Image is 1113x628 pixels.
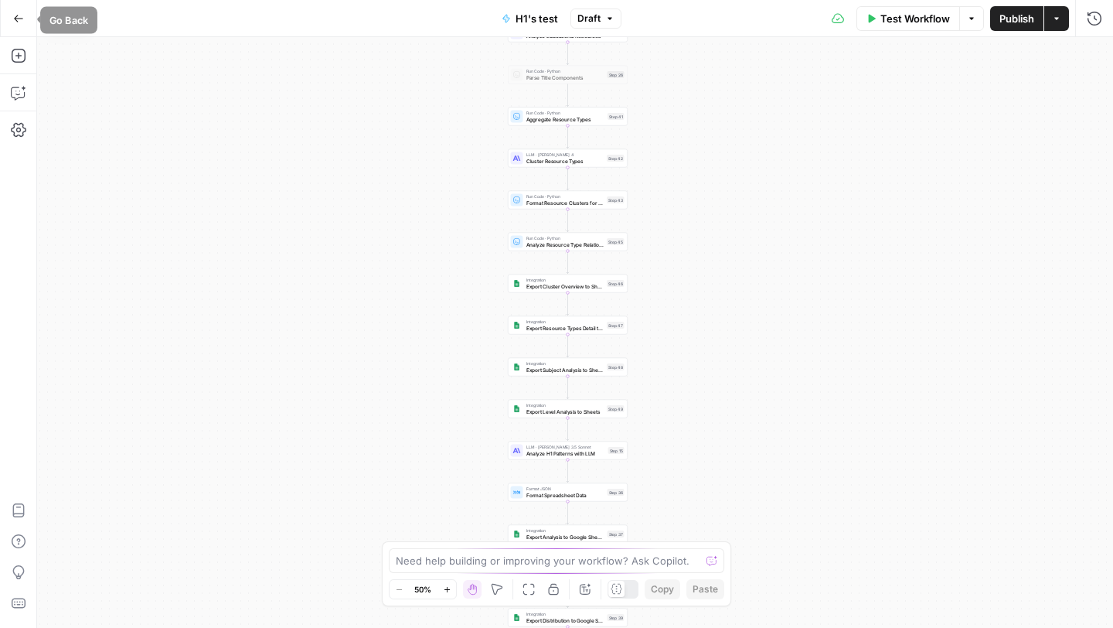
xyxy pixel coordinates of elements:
[508,609,628,627] div: IntegrationExport Distribution to Google SheetsStep 39
[508,191,628,210] div: Run Code · PythonFormat Resource Clusters for ExportStep 43
[567,126,569,148] g: Edge from step_41 to step_42
[513,405,521,413] img: Group%201%201.png
[607,280,625,287] div: Step 46
[526,611,604,617] span: Integration
[526,491,604,499] span: Format Spreadsheet Data
[651,582,674,596] span: Copy
[492,6,567,31] button: H1's test
[608,447,625,454] div: Step 15
[526,152,604,158] span: LLM · [PERSON_NAME] 4
[526,486,604,492] span: Format JSON
[567,84,569,107] g: Edge from step_26 to step_41
[508,149,628,168] div: LLM · [PERSON_NAME] 4Cluster Resource TypesStep 42
[526,408,604,415] span: Export Level Analysis to Sheets
[508,316,628,335] div: IntegrationExport Resource Types Detail to SheetsStep 47
[414,583,431,596] span: 50%
[526,157,604,165] span: Cluster Resource Types
[526,68,604,74] span: Run Code · Python
[508,233,628,251] div: Run Code · PythonAnalyze Resource Type RelationshipsStep 45
[508,275,628,293] div: IntegrationExport Cluster Overview to SheetsStep 46
[608,113,625,120] div: Step 41
[526,241,604,248] span: Analyze Resource Type Relationships
[577,12,601,26] span: Draft
[567,335,569,357] g: Edge from step_47 to step_48
[508,358,628,377] div: IntegrationExport Subject Analysis to SheetsStep 48
[567,43,569,65] g: Edge from step_50 to step_26
[513,322,521,329] img: Group%201%201.png
[508,108,628,126] div: Run Code · PythonAggregate Resource TypesStep 41
[526,366,604,374] span: Export Subject Analysis to Sheets
[608,71,625,78] div: Step 26
[607,363,625,370] div: Step 48
[607,155,625,162] div: Step 42
[693,582,718,596] span: Paste
[516,11,558,26] span: H1's test
[608,531,625,538] div: Step 37
[526,73,604,81] span: Parse Title Components
[567,460,569,483] g: Edge from step_15 to step_36
[508,483,628,502] div: Format JSONFormat Spreadsheet DataStep 36
[567,168,569,190] g: Edge from step_42 to step_43
[513,614,521,622] img: Group%201%201.png
[567,502,569,524] g: Edge from step_36 to step_37
[856,6,959,31] button: Test Workflow
[526,110,605,116] span: Run Code · Python
[526,324,604,332] span: Export Resource Types Detail to Sheets
[608,489,625,496] div: Step 36
[513,531,521,538] img: Group%201%201.png
[607,196,625,203] div: Step 43
[513,363,521,371] img: Group%201%201.png
[567,418,569,441] g: Edge from step_49 to step_15
[508,525,628,544] div: IntegrationExport Analysis to Google SheetsStep 37
[567,293,569,316] g: Edge from step_46 to step_47
[526,235,604,241] span: Run Code · Python
[526,360,604,367] span: Integration
[607,238,625,245] div: Step 45
[526,444,605,450] span: LLM · [PERSON_NAME] 3.5 Sonnet
[570,9,621,29] button: Draft
[567,251,569,274] g: Edge from step_45 to step_46
[990,6,1043,31] button: Publish
[526,277,604,283] span: Integration
[567,585,569,608] g: Edge from step_38 to step_39
[607,322,625,329] div: Step 47
[526,115,605,123] span: Aggregate Resource Types
[880,11,950,26] span: Test Workflow
[526,402,604,408] span: Integration
[526,533,604,541] span: Export Analysis to Google Sheets
[508,66,628,84] div: Run Code · PythonParse Title ComponentsStep 26
[526,199,604,206] span: Format Resource Clusters for Export
[508,442,628,460] div: LLM · [PERSON_NAME] 3.5 SonnetAnalyze H1 Patterns with LLMStep 15
[526,449,605,457] span: Analyze H1 Patterns with LLM
[526,616,604,624] span: Export Distribution to Google Sheets
[526,193,604,200] span: Run Code · Python
[567,377,569,399] g: Edge from step_48 to step_49
[608,614,625,621] div: Step 39
[999,11,1034,26] span: Publish
[686,579,724,599] button: Paste
[508,400,628,418] div: IntegrationExport Level Analysis to SheetsStep 49
[645,579,680,599] button: Copy
[526,319,604,325] span: Integration
[526,282,604,290] span: Export Cluster Overview to Sheets
[526,527,604,534] span: Integration
[607,405,625,412] div: Step 49
[513,280,521,288] img: Group%201%201.png
[567,210,569,232] g: Edge from step_43 to step_45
